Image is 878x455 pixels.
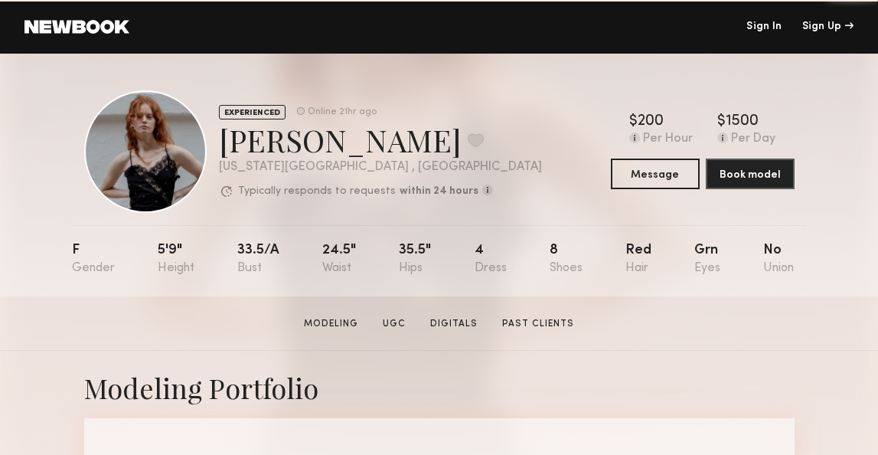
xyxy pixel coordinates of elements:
[237,244,279,275] div: 33.5/a
[475,244,507,275] div: 4
[625,244,651,275] div: Red
[219,119,542,160] div: [PERSON_NAME]
[308,107,377,117] div: Online 21hr ago
[726,114,759,129] div: 1500
[643,133,693,146] div: Per Hour
[550,244,583,275] div: 8
[638,114,664,129] div: 200
[746,21,782,32] a: Sign In
[400,186,478,197] b: within 24 hours
[717,114,726,129] div: $
[496,317,580,331] a: Past Clients
[219,105,286,119] div: EXPERIENCED
[763,244,794,275] div: No
[611,159,700,189] button: Message
[84,369,795,406] div: Modeling Portfolio
[802,21,854,32] div: Sign Up
[377,317,412,331] a: UGC
[731,133,775,146] div: Per Day
[72,244,115,275] div: F
[158,244,194,275] div: 5'9"
[238,186,396,197] p: Typically responds to requests
[219,161,542,174] div: [US_STATE][GEOGRAPHIC_DATA] , [GEOGRAPHIC_DATA]
[629,114,638,129] div: $
[706,159,795,189] button: Book model
[298,317,364,331] a: Modeling
[322,244,356,275] div: 24.5"
[399,244,431,275] div: 35.5"
[694,244,720,275] div: Grn
[424,317,484,331] a: Digitals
